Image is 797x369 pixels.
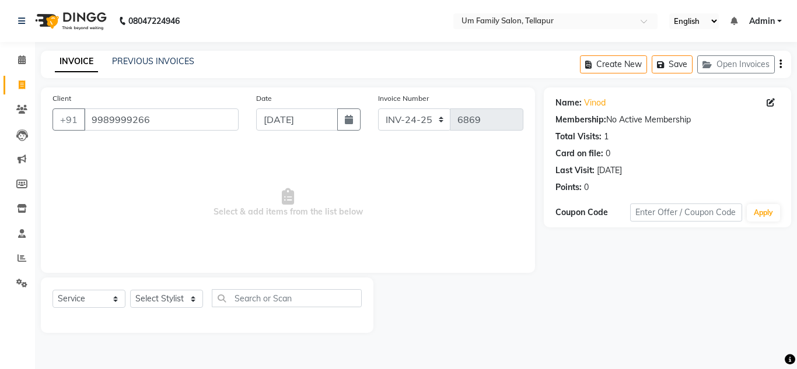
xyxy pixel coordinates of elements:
[747,204,780,222] button: Apply
[597,164,622,177] div: [DATE]
[53,145,523,261] span: Select & add items from the list below
[555,147,603,160] div: Card on file:
[30,5,110,37] img: logo
[584,97,606,109] a: Vinod
[580,55,647,73] button: Create New
[555,164,595,177] div: Last Visit:
[53,93,71,104] label: Client
[749,15,775,27] span: Admin
[212,289,362,307] input: Search or Scan
[652,55,693,73] button: Save
[55,51,98,72] a: INVOICE
[555,114,779,126] div: No Active Membership
[555,131,602,143] div: Total Visits:
[555,206,630,219] div: Coupon Code
[555,97,582,109] div: Name:
[128,5,180,37] b: 08047224946
[606,147,610,160] div: 0
[53,108,85,131] button: +91
[84,108,239,131] input: Search by Name/Mobile/Email/Code
[112,56,194,66] a: PREVIOUS INVOICES
[256,93,272,104] label: Date
[630,203,742,222] input: Enter Offer / Coupon Code
[555,114,606,126] div: Membership:
[604,131,609,143] div: 1
[584,181,589,194] div: 0
[697,55,775,73] button: Open Invoices
[378,93,429,104] label: Invoice Number
[555,181,582,194] div: Points:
